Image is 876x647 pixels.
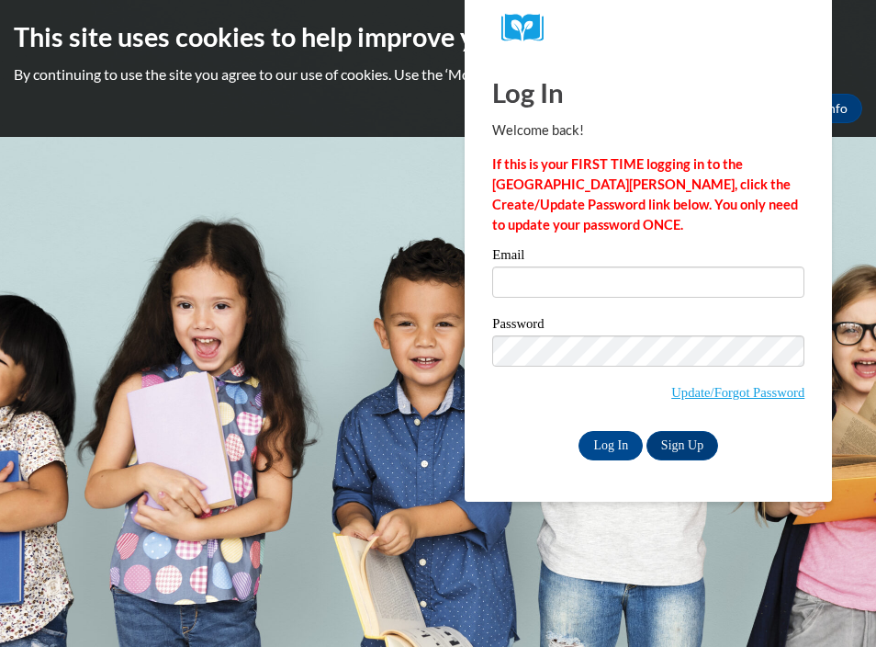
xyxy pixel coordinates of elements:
[492,120,804,141] p: Welcome back!
[501,14,556,42] img: Logo brand
[578,431,643,460] input: Log In
[646,431,718,460] a: Sign Up
[492,248,804,267] label: Email
[14,18,862,55] h2: This site uses cookies to help improve your learning experience.
[492,156,798,233] strong: If this is your FIRST TIME logging in to the [GEOGRAPHIC_DATA][PERSON_NAME], click the Create/Upd...
[501,14,795,42] a: COX Campus
[492,74,804,111] h1: Log In
[14,64,862,85] p: By continuing to use the site you agree to our use of cookies. Use the ‘More info’ button to read...
[671,385,804,400] a: Update/Forgot Password
[492,317,804,335] label: Password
